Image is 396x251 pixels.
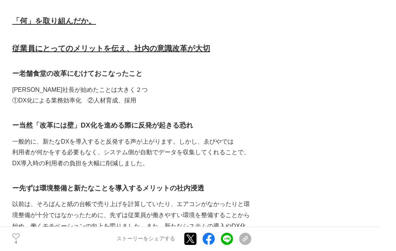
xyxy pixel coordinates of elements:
[12,136,251,147] p: 一般的に、新たなDXを導入すると反発する声が上がります。しかし、ゑびやでは
[12,183,251,194] h3: ー先ずは環境整備と新たなことを導入するメリットの社内浸透
[12,147,251,169] p: 利用者が何かをする必要もなく、システム側が自動でデータを収集してくれることで、DX導入時の利用者の負担を大幅に削減しました。
[12,68,251,79] h3: ー老舗食堂の改革にむけておこなったこと
[12,95,251,106] p: ①DX化による業務効率化 ②人材育成、採用
[12,120,251,131] h3: ー当然「改革には壁」DX化を進める際に反発が起きる恐れ
[12,241,20,245] p: 4
[12,17,96,25] u: 「何」を取り組んだか。
[12,44,210,53] u: 従業員にとってのメリットを伝え、社内の意識改革が大切
[117,236,175,243] p: ストーリーをシェアする
[12,85,251,96] p: [PERSON_NAME]社長が始めたことは大きく２つ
